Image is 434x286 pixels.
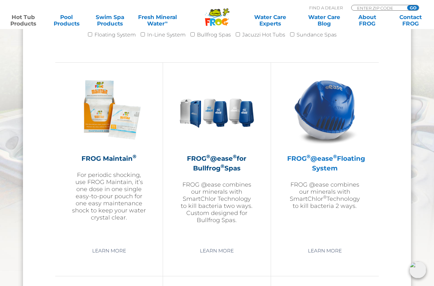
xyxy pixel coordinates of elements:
a: FROG®@ease®for Bullfrog®SpasFROG @ease combines our minerals with SmartChlor Technology to kill b... [179,72,254,240]
img: hot-tub-product-atease-system-300x300.png [287,72,362,147]
a: Swim SpaProducts [93,14,127,27]
sup: ® [233,153,237,159]
a: Learn More [300,245,349,257]
a: Hot TubProducts [6,14,40,27]
sup: ® [133,153,136,159]
p: FROG @ease combines our minerals with SmartChlor Technology to kill bacteria 2 ways. [287,181,363,209]
a: Fresh MineralWater∞ [136,14,179,27]
label: Floating System [94,28,136,41]
img: bullfrog-product-hero-300x300.png [179,72,254,147]
input: Zip Code Form [356,5,400,11]
a: Learn More [85,245,134,257]
a: FROG®@ease®Floating SystemFROG @ease combines our minerals with SmartChlor®Technology to kill bac... [287,72,363,240]
label: Jacuzzi Hot Tubs [242,28,285,41]
a: Water CareBlog [307,14,341,27]
h2: FROG @ease Floating System [287,154,363,173]
sup: ® [307,153,310,159]
img: openIcon [409,261,426,278]
label: Sundance Spas [297,28,337,41]
label: Bullfrog Spas [197,28,231,41]
h2: FROG @ease for Bullfrog Spas [179,154,254,173]
p: FROG @ease combines our minerals with SmartChlor Technology to kill bacteria two ways. Custom des... [179,181,254,224]
sup: ® [221,163,224,169]
input: GO [407,5,419,10]
a: ContactFROG [394,14,428,27]
img: Frog_Maintain_Hero-2-v2-300x300.png [71,72,146,147]
p: For periodic shocking, use FROG Maintain, it’s one dose in one single easy-to-pour pouch for one ... [71,171,146,221]
p: Find A Dealer [309,5,343,11]
sup: ® [206,153,210,159]
sup: ∞ [165,20,168,25]
a: FROG Maintain®For periodic shocking, use FROG Maintain, it’s one dose in one single easy-to-pour ... [71,72,146,240]
h2: FROG Maintain [71,154,146,163]
label: In-Line System [147,28,186,41]
a: AboutFROG [351,14,384,27]
sup: ® [333,153,337,159]
a: PoolProducts [50,14,83,27]
a: Water CareExperts [243,14,298,27]
a: Learn More [192,245,241,257]
sup: ® [323,194,327,199]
